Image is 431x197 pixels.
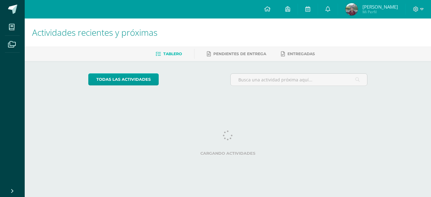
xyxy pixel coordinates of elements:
[362,9,398,14] span: Mi Perfil
[345,3,358,15] img: 62f64d9dbf1f0d1797a76da7a222e997.png
[281,49,315,59] a: Entregadas
[156,49,182,59] a: Tablero
[287,51,315,56] span: Entregadas
[207,49,266,59] a: Pendientes de entrega
[88,73,159,85] a: todas las Actividades
[32,27,157,38] span: Actividades recientes y próximas
[362,4,398,10] span: [PERSON_NAME]
[231,74,367,86] input: Busca una actividad próxima aquí...
[88,151,368,156] label: Cargando actividades
[213,51,266,56] span: Pendientes de entrega
[163,51,182,56] span: Tablero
